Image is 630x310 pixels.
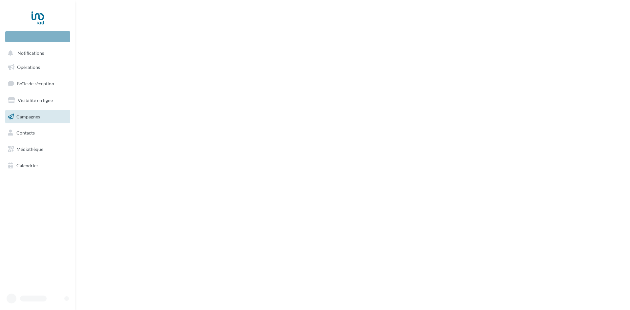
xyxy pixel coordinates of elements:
span: Campagnes [16,114,40,119]
a: Visibilité en ligne [4,93,72,107]
span: Notifications [17,51,44,56]
span: Médiathèque [16,146,43,152]
span: Calendrier [16,163,38,168]
div: Nouvelle campagne [5,31,70,42]
span: Opérations [17,64,40,70]
a: Médiathèque [4,142,72,156]
span: Visibilité en ligne [18,97,53,103]
span: Boîte de réception [17,81,54,86]
span: Contacts [16,130,35,135]
a: Opérations [4,60,72,74]
a: Contacts [4,126,72,140]
a: Boîte de réception [4,76,72,91]
a: Campagnes [4,110,72,124]
a: Calendrier [4,159,72,173]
